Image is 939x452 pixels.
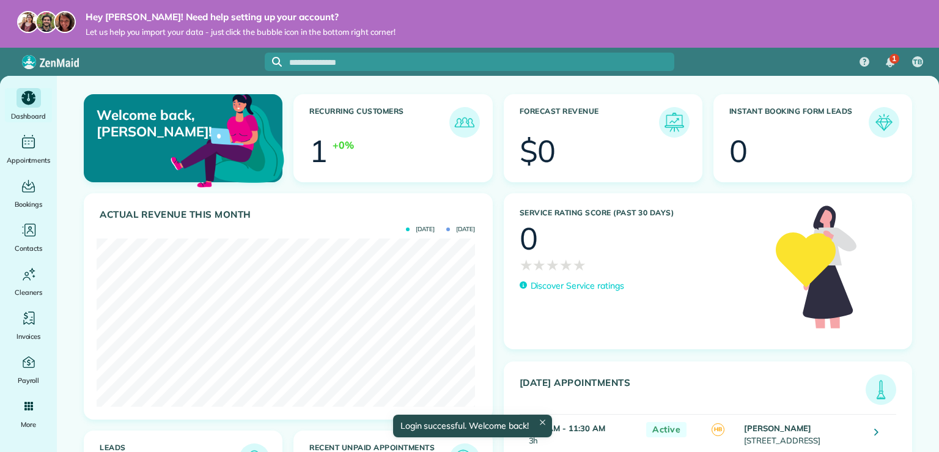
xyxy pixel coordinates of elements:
strong: [PERSON_NAME] [744,423,811,433]
h3: Actual Revenue this month [100,209,480,220]
span: ★ [573,254,586,276]
a: Contacts [5,220,52,254]
p: Discover Service ratings [531,280,624,292]
span: [DATE] [446,226,475,232]
h3: Recurring Customers [309,107,449,138]
a: Cleaners [5,264,52,298]
span: Appointments [7,154,51,166]
h3: Forecast Revenue [520,107,659,138]
a: Dashboard [5,88,52,122]
svg: Focus search [272,57,282,67]
span: More [21,418,36,431]
a: Invoices [5,308,52,343]
div: Login successful. Welcome back! [392,415,551,437]
span: HB [712,423,724,436]
nav: Main [850,48,939,76]
p: Welcome back, [PERSON_NAME]! [97,107,218,139]
img: icon_recurring_customers-cf858462ba22bcd05b5a5880d41d6543d210077de5bb9ebc9590e49fd87d84ed.png [452,110,477,135]
span: Payroll [18,374,40,387]
img: icon_forecast_revenue-8c13a41c7ed35a8dcfafea3cbb826a0462acb37728057bba2d056411b612bbbe.png [662,110,687,135]
button: Focus search [265,57,282,67]
div: 0 [729,136,748,166]
span: [DATE] [406,226,435,232]
div: 1 [309,136,328,166]
h3: Service Rating score (past 30 days) [520,209,764,217]
img: maria-72a9807cf96188c08ef61303f053569d2e2a8a1cde33d635c8a3ac13582a053d.jpg [17,11,39,33]
div: 1 unread notifications [877,49,903,76]
span: Cleaners [15,286,42,298]
img: icon_form_leads-04211a6a04a5b2264e4ee56bc0799ec3eb69b7e499cbb523a139df1d13a81ae0.png [872,110,896,135]
span: Let us help you import your data - just click the bubble icon in the bottom right corner! [86,27,396,37]
div: $0 [520,136,556,166]
span: ★ [559,254,573,276]
img: icon_todays_appointments-901f7ab196bb0bea1936b74009e4eb5ffbc2d2711fa7634e0d609ed5ef32b18b.png [869,377,893,402]
a: Discover Service ratings [520,280,624,292]
img: dashboard_welcome-42a62b7d889689a78055ac9021e634bf52bae3f8056760290aed330b23ab8690.png [168,80,287,199]
img: michelle-19f622bdf1676172e81f8f8fba1fb50e276960ebfe0243fe18214015130c80e4.jpg [54,11,76,33]
span: 1 [892,54,896,64]
span: ★ [520,254,533,276]
h3: [DATE] Appointments [520,377,866,405]
div: +0% [333,138,354,152]
span: Dashboard [11,110,46,122]
a: Bookings [5,176,52,210]
a: Payroll [5,352,52,387]
span: ★ [532,254,546,276]
strong: 8:30 AM - 11:30 AM [529,423,605,433]
span: Invoices [17,330,41,343]
h3: Instant Booking Form Leads [729,107,869,138]
a: Appointments [5,132,52,166]
span: Active [646,422,687,437]
span: Contacts [15,242,42,254]
span: ★ [546,254,559,276]
span: Bookings [15,198,43,210]
div: 0 [520,223,538,254]
img: jorge-587dff0eeaa6aab1f244e6dc62b8924c3b6ad411094392a53c71c6c4a576187d.jpg [35,11,57,33]
span: TB [913,57,922,67]
strong: Hey [PERSON_NAME]! Need help setting up your account? [86,11,396,23]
